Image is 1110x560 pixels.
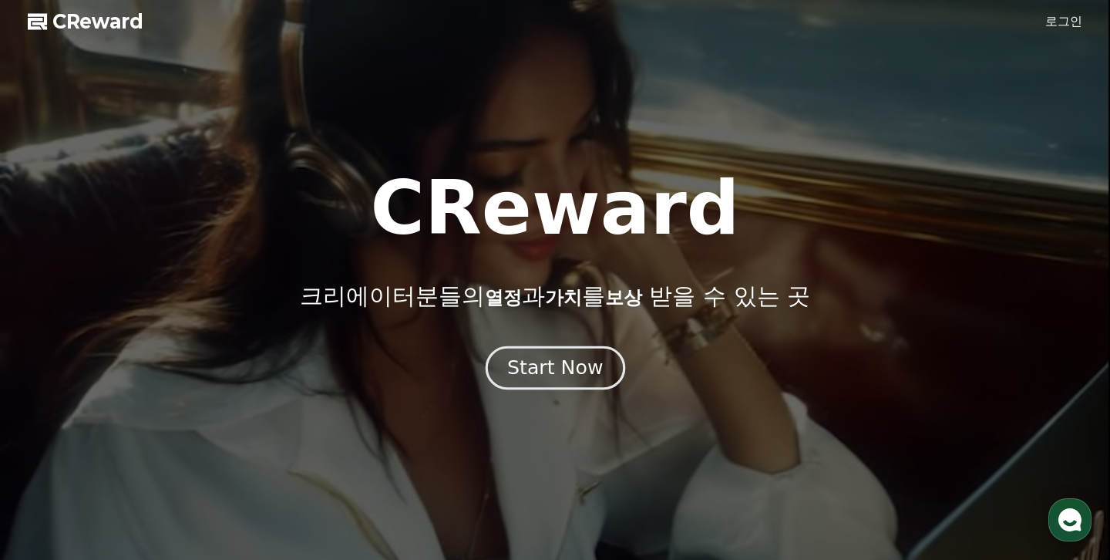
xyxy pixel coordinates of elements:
[199,432,296,471] a: 설정
[507,355,603,381] div: Start Now
[485,346,624,390] button: Start Now
[5,432,102,471] a: 홈
[28,9,143,34] a: CReward
[485,287,522,309] span: 열정
[49,455,58,467] span: 홈
[52,9,143,34] span: CReward
[370,171,739,245] h1: CReward
[238,455,257,467] span: 설정
[1045,12,1082,31] a: 로그인
[489,363,622,377] a: Start Now
[545,287,582,309] span: 가치
[141,456,160,468] span: 대화
[300,282,810,310] p: 크리에이터분들의 과 를 받을 수 있는 곳
[102,432,199,471] a: 대화
[605,287,642,309] span: 보상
